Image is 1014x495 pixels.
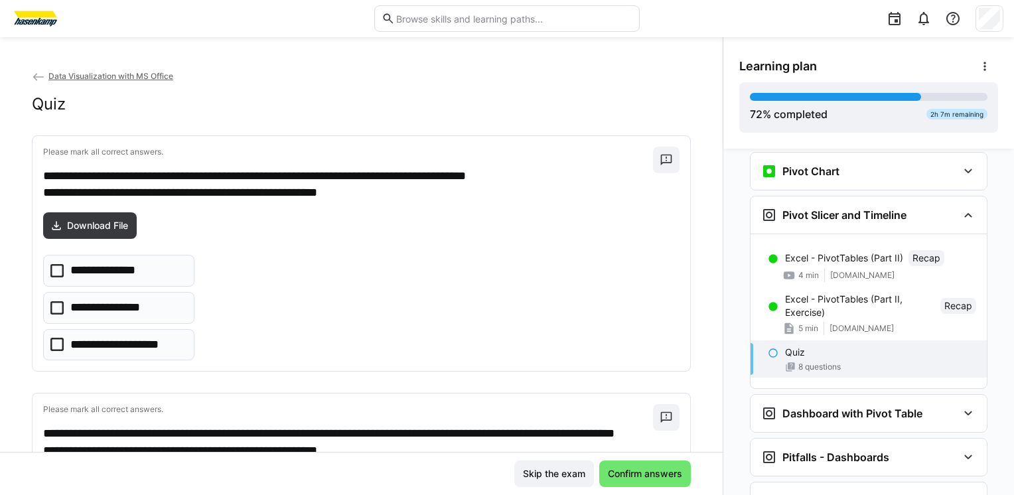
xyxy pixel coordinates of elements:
[785,251,903,265] p: Excel - PivotTables (Part II)
[606,467,684,480] span: Confirm answers
[830,323,894,334] span: [DOMAIN_NAME]
[798,323,818,334] span: 5 min
[599,460,691,487] button: Confirm answers
[785,346,805,359] p: Quiz
[750,106,828,122] div: % completed
[43,147,653,157] p: Please mark all correct answers.
[926,109,987,119] div: 2h 7m remaining
[43,404,653,415] p: Please mark all correct answers.
[43,212,137,239] a: Download File
[830,270,895,281] span: [DOMAIN_NAME]
[395,13,632,25] input: Browse skills and learning paths...
[782,208,906,222] h3: Pivot Slicer and Timeline
[785,293,935,319] p: Excel - PivotTables (Part II, Exercise)
[32,71,173,81] a: Data Visualization with MS Office
[521,467,587,480] span: Skip the exam
[782,407,922,420] h3: Dashboard with Pivot Table
[782,165,839,178] h3: Pivot Chart
[798,362,841,372] span: 8 questions
[48,71,173,81] span: Data Visualization with MS Office
[940,298,976,314] div: Recap
[65,219,130,232] span: Download File
[798,270,819,281] span: 4 min
[32,94,66,114] h2: Quiz
[739,59,817,74] span: Learning plan
[908,250,944,266] div: Recap
[514,460,594,487] button: Skip the exam
[750,107,762,121] span: 72
[782,451,889,464] h3: Pitfalls - Dashboards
